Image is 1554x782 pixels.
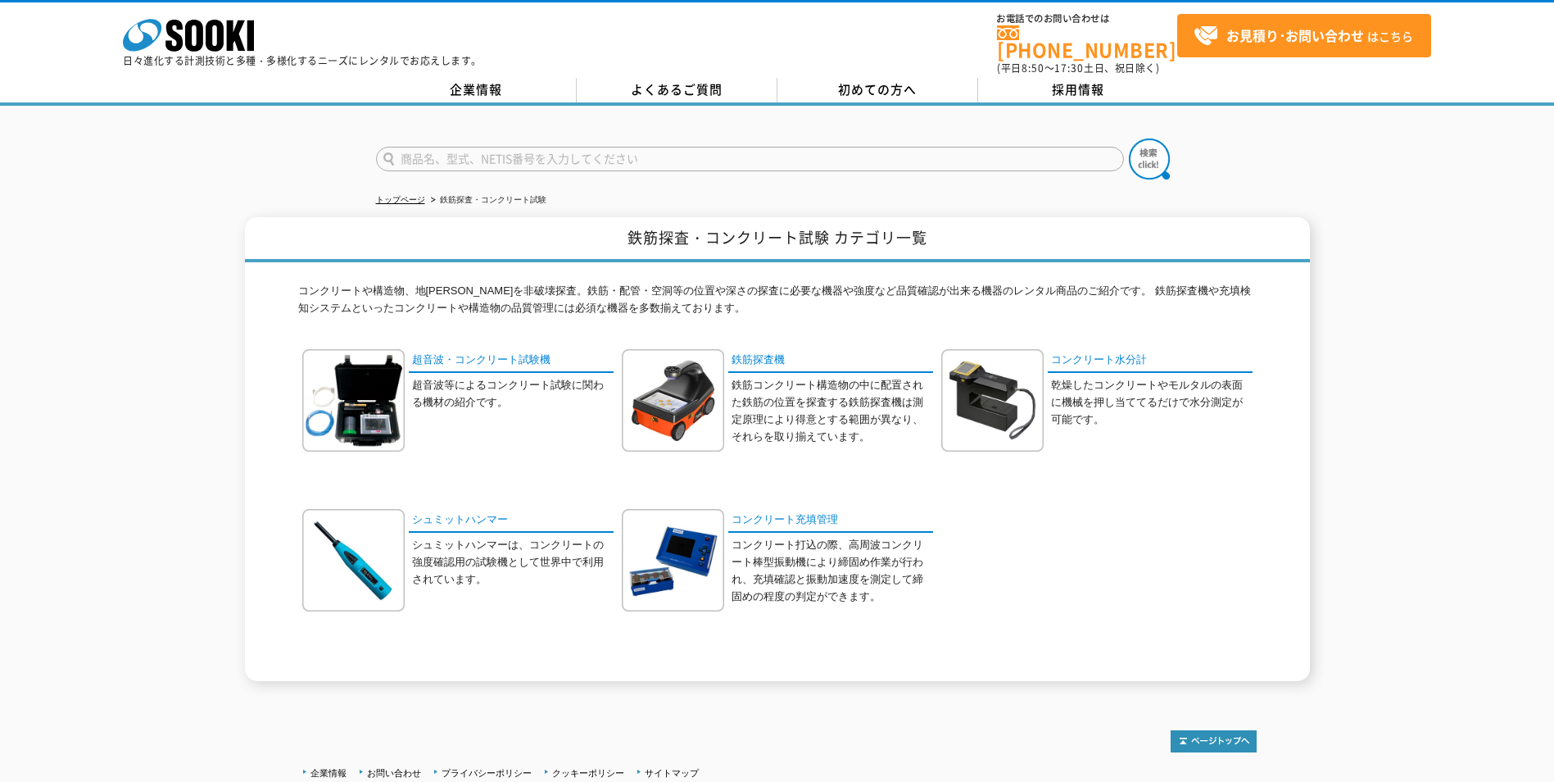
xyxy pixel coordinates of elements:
[428,192,546,209] li: 鉄筋探査・コンクリート試験
[978,78,1179,102] a: 採用情報
[622,349,724,452] img: 鉄筋探査機
[1048,349,1253,373] a: コンクリート水分計
[442,768,532,778] a: プライバシーポリシー
[728,349,933,373] a: 鉄筋探査機
[376,147,1124,171] input: 商品名、型式、NETIS番号を入力してください
[622,509,724,612] img: コンクリート充填管理
[732,537,933,605] p: コンクリート打込の際、高周波コンクリート棒型振動機により締固め作業が行われ、充填確認と振動加速度を測定して締固めの程度の判定ができます。
[1226,25,1364,45] strong: お見積り･お問い合わせ
[997,14,1177,24] span: お電話でのお問い合わせは
[1177,14,1431,57] a: お見積り･お問い合わせはこちら
[302,349,405,452] img: 超音波・コンクリート試験機
[412,537,614,588] p: シュミットハンマーは、コンクリートの強度確認用の試験機として世界中で利用されています。
[245,217,1310,262] h1: 鉄筋探査・コンクリート試験 カテゴリ一覧
[409,509,614,533] a: シュミットハンマー
[728,509,933,533] a: コンクリート充填管理
[1054,61,1084,75] span: 17:30
[1171,730,1257,752] img: トップページへ
[645,768,699,778] a: サイトマップ
[732,377,933,445] p: 鉄筋コンクリート構造物の中に配置された鉄筋の位置を探査する鉄筋探査機は測定原理により得意とする範囲が異なり、それらを取り揃えています。
[367,768,421,778] a: お問い合わせ
[1129,139,1170,180] img: btn_search.png
[777,78,978,102] a: 初めての方へ
[412,377,614,411] p: 超音波等によるコンクリート試験に関わる機材の紹介です。
[552,768,624,778] a: クッキーポリシー
[838,80,917,98] span: 初めての方へ
[123,56,482,66] p: 日々進化する計測技術と多種・多様化するニーズにレンタルでお応えします。
[376,195,425,204] a: トップページ
[302,509,405,612] img: シュミットハンマー
[997,61,1159,75] span: (平日 ～ 土日、祝日除く)
[409,349,614,373] a: 超音波・コンクリート試験機
[310,768,347,778] a: 企業情報
[1022,61,1044,75] span: 8:50
[1194,24,1413,48] span: はこちら
[298,283,1257,325] p: コンクリートや構造物、地[PERSON_NAME]を非破壊探査。鉄筋・配管・空洞等の位置や深さの探査に必要な機器や強度など品質確認が出来る機器のレンタル商品のご紹介です。 鉄筋探査機や充填検知シ...
[577,78,777,102] a: よくあるご質問
[997,25,1177,59] a: [PHONE_NUMBER]
[941,349,1044,452] img: コンクリート水分計
[376,78,577,102] a: 企業情報
[1051,377,1253,428] p: 乾燥したコンクリートやモルタルの表面に機械を押し当ててるだけで水分測定が可能です。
